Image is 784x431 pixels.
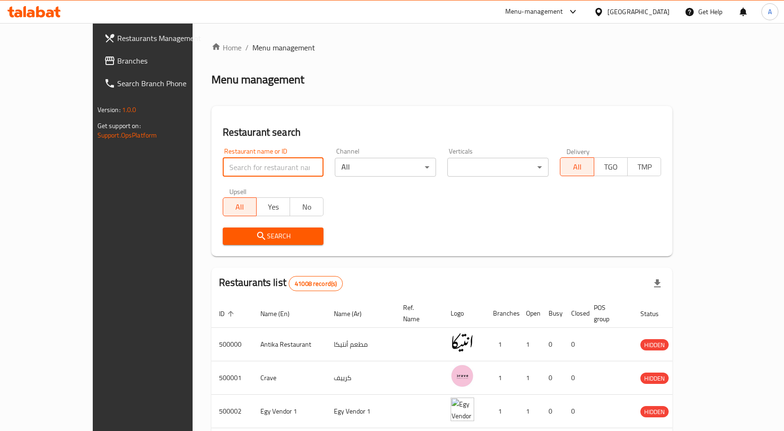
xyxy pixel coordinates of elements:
span: No [294,200,320,214]
th: Logo [443,299,485,328]
td: 0 [541,361,564,395]
td: 0 [564,361,586,395]
span: Branches [117,55,216,66]
span: Ref. Name [403,302,432,325]
span: TMP [631,160,657,174]
a: Branches [97,49,224,72]
a: Search Branch Phone [97,72,224,95]
a: Restaurants Management [97,27,224,49]
td: 0 [564,328,586,361]
td: 1 [518,395,541,428]
td: 0 [541,395,564,428]
span: HIDDEN [640,407,669,417]
td: 500002 [211,395,253,428]
td: 1 [485,361,518,395]
span: A [768,7,772,17]
td: 1 [518,361,541,395]
button: All [560,157,594,176]
a: Support.OpsPlatform [97,129,157,141]
nav: breadcrumb [211,42,673,53]
div: ​ [447,158,549,177]
span: POS group [594,302,622,325]
img: Crave [451,364,474,388]
span: Status [640,308,671,319]
span: TGO [598,160,624,174]
div: HIDDEN [640,339,669,350]
td: Egy Vendor 1 [326,395,396,428]
span: All [564,160,590,174]
th: Branches [485,299,518,328]
button: Search [223,228,324,245]
div: [GEOGRAPHIC_DATA] [607,7,670,17]
td: 1 [485,395,518,428]
span: ID [219,308,237,319]
span: Yes [260,200,286,214]
label: Delivery [566,148,590,155]
span: HIDDEN [640,340,669,350]
h2: Restaurant search [223,125,662,139]
span: HIDDEN [640,373,669,384]
span: Search Branch Phone [117,78,216,89]
button: No [290,197,323,216]
span: Menu management [252,42,315,53]
span: Restaurants Management [117,33,216,44]
h2: Menu management [211,72,304,87]
div: All [335,158,436,177]
input: Search for restaurant name or ID.. [223,158,324,177]
li: / [245,42,249,53]
div: Total records count [289,276,343,291]
td: Antika Restaurant [253,328,326,361]
td: 1 [518,328,541,361]
span: Search [230,230,316,242]
span: All [227,200,253,214]
td: كرييف [326,361,396,395]
div: Menu-management [505,6,563,17]
th: Open [518,299,541,328]
button: Yes [256,197,290,216]
img: Egy Vendor 1 [451,398,474,421]
td: مطعم أنتيكا [326,328,396,361]
span: 41008 record(s) [289,279,342,288]
span: Name (Ar) [334,308,374,319]
label: Upsell [229,188,247,195]
a: Home [211,42,242,53]
span: Name (En) [260,308,302,319]
td: 0 [541,328,564,361]
span: Version: [97,104,121,116]
span: 1.0.0 [122,104,137,116]
button: TMP [627,157,661,176]
img: Antika Restaurant [451,331,474,354]
div: Export file [646,272,669,295]
td: 1 [485,328,518,361]
div: HIDDEN [640,406,669,417]
button: All [223,197,257,216]
td: 500001 [211,361,253,395]
h2: Restaurants list [219,276,343,291]
th: Closed [564,299,586,328]
th: Busy [541,299,564,328]
button: TGO [594,157,628,176]
td: 500000 [211,328,253,361]
td: Egy Vendor 1 [253,395,326,428]
span: Get support on: [97,120,141,132]
td: Crave [253,361,326,395]
td: 0 [564,395,586,428]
